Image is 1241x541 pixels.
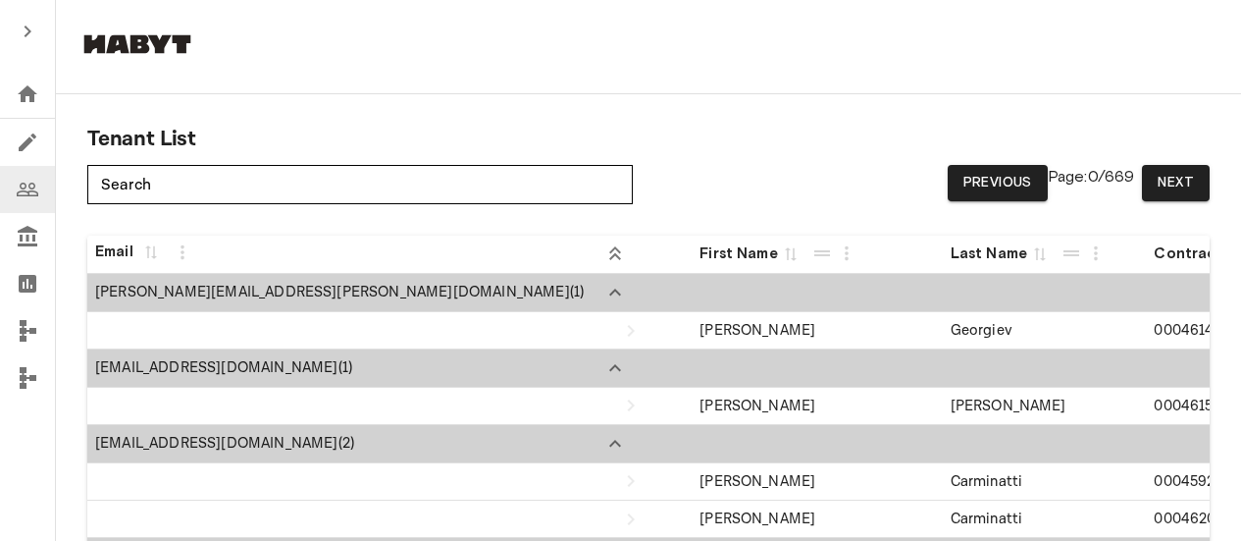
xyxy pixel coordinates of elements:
[87,126,1210,153] h2: Tenant List
[778,244,803,262] span: Sort by First Name ascending
[601,358,629,376] span: Collapse
[692,312,942,350] td: [PERSON_NAME]
[831,238,862,269] button: Column Actions
[856,165,1210,201] div: Page: 0 / 669
[78,34,196,54] img: Habyt
[87,350,594,387] td: [EMAIL_ADDRESS][DOMAIN_NAME] ( 1 )
[692,463,942,501] td: [PERSON_NAME]
[601,509,645,526] span: Collapse
[601,279,629,306] button: Expand
[87,274,594,311] td: [PERSON_NAME][EMAIL_ADDRESS][PERSON_NAME][DOMAIN_NAME] ( 1 )
[601,430,629,458] button: Expand
[95,240,138,263] div: Email
[601,471,645,489] span: Collapse
[1058,240,1085,267] button: Move
[601,354,629,382] button: Expand
[692,501,942,538] td: [PERSON_NAME]
[1027,244,1053,262] span: Sort by Last Name ascending
[943,501,1147,538] td: Carminatti
[699,242,778,265] div: First Name
[1027,244,1060,262] span: Sort by Last Name ascending
[951,242,1027,265] div: Last Name
[601,243,629,261] span: Collapse all
[1080,238,1112,269] button: Column Actions
[601,320,645,338] span: Collapse
[778,244,810,262] span: Sort by First Name ascending
[692,388,942,425] td: [PERSON_NAME]
[1142,165,1210,201] button: Next
[601,240,629,267] button: Expand all
[138,243,164,260] span: Sort by Email ascending
[943,312,1147,350] td: Georgiev
[167,237,198,268] button: Column Actions
[601,396,645,413] span: Collapse
[87,425,594,462] td: [EMAIL_ADDRESS][DOMAIN_NAME] ( 2 )
[601,434,629,452] span: Collapse
[601,283,629,300] span: Collapse
[138,243,171,260] span: Sort by Email ascending
[943,388,1147,425] td: [PERSON_NAME]
[943,463,1147,501] td: Carminatti
[948,165,1048,201] button: Previous
[808,240,836,267] button: Move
